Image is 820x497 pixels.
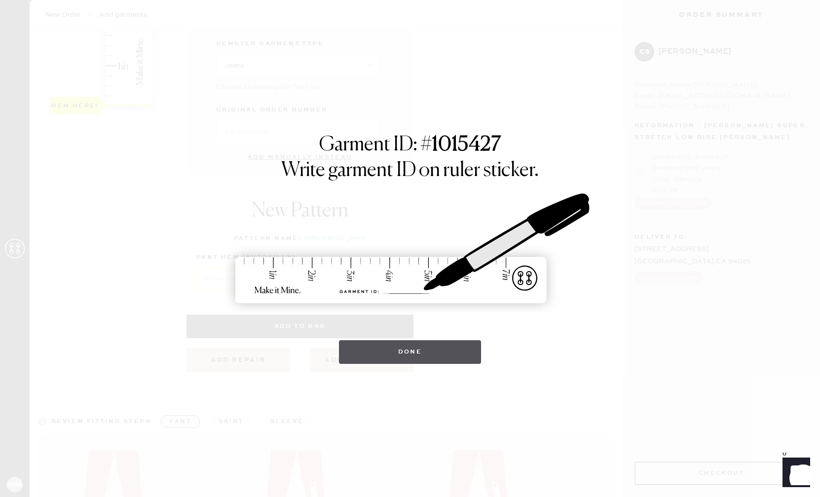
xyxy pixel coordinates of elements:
[432,135,501,155] strong: 1015427
[281,159,539,182] h1: Write garment ID on ruler sticker.
[319,133,501,159] h1: Garment ID: #
[773,453,816,495] iframe: Front Chat
[339,340,482,364] button: Done
[225,168,595,330] img: ruler-sticker-sharpie.svg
